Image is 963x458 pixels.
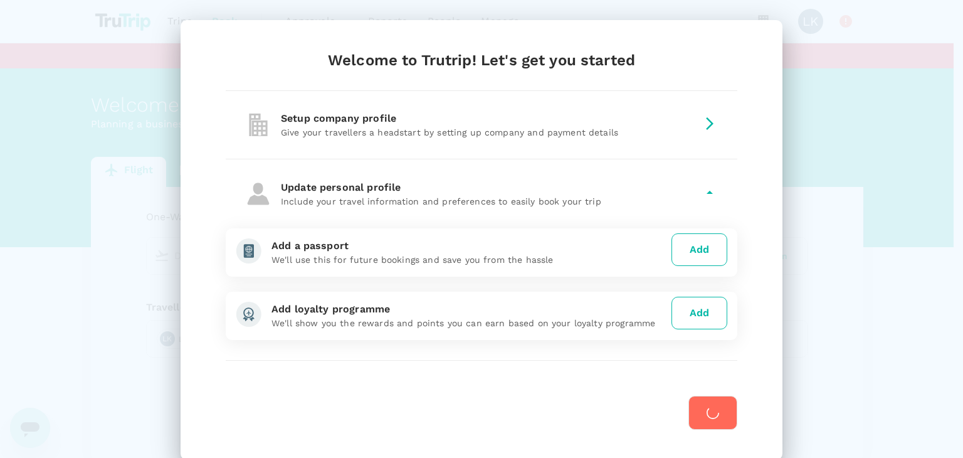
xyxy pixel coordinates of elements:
p: We'll use this for future bookings and save you from the hassle [271,253,666,266]
p: Include your travel information and preferences to easily book your trip [281,195,697,208]
button: Add [671,297,727,329]
p: Give your travellers a headstart by setting up company and payment details [281,126,697,139]
button: Add [671,233,727,266]
img: company-profile [246,112,271,137]
img: add-loyalty [236,302,261,327]
img: personal-profile [246,181,271,206]
span: Setup company profile [281,112,406,124]
img: add-passport [236,238,261,264]
div: company-profileSetup company profileGive your travellers a headstart by setting up company and pa... [226,91,737,159]
div: Welcome to Trutrip! Let's get you started [226,50,737,70]
div: personal-profileUpdate personal profileInclude your travel information and preferences to easily ... [226,159,737,228]
div: Add a passport [271,238,666,253]
p: We'll show you the rewards and points you can earn based on your loyalty programme [271,317,666,329]
div: Add loyalty programme [271,302,666,317]
span: Update personal profile [281,181,411,193]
